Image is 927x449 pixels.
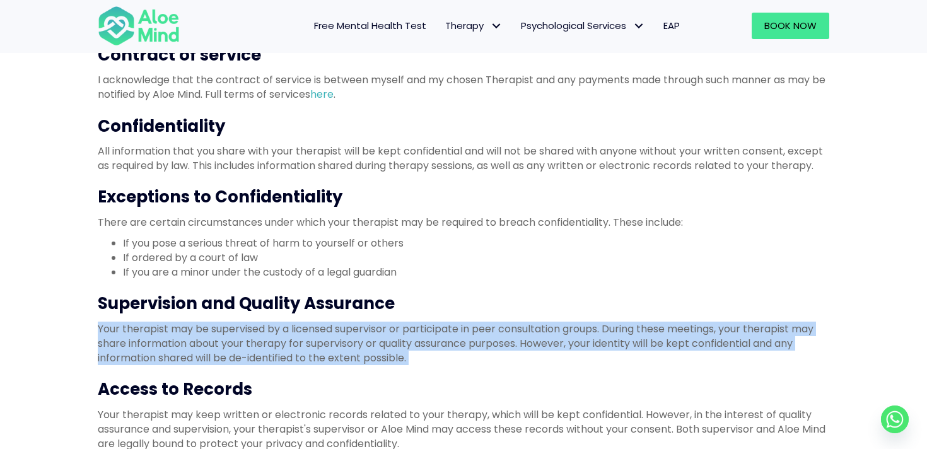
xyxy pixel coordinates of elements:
[511,13,654,39] a: Psychological ServicesPsychological Services: submenu
[881,405,909,433] a: Whatsapp
[98,144,829,173] p: All information that you share with your therapist will be kept confidential and will not be shar...
[654,13,689,39] a: EAP
[764,19,817,32] span: Book Now
[98,322,829,366] p: Your therapist may be supervised by a licensed supervisor or participate in peer consultation gro...
[310,87,334,102] a: here
[123,265,829,279] li: If you are a minor under the custody of a legal guardian
[98,215,829,230] p: There are certain circumstances under which your therapist may be required to breach confidential...
[98,44,829,66] h3: Contract of service
[123,236,829,250] li: If you pose a serious threat of harm to yourself or others
[663,19,680,32] span: EAP
[314,19,426,32] span: Free Mental Health Test
[98,378,829,400] h3: Access to Records
[98,185,829,208] h3: Exceptions to Confidentiality
[305,13,436,39] a: Free Mental Health Test
[752,13,829,39] a: Book Now
[436,13,511,39] a: TherapyTherapy: submenu
[98,73,829,102] p: I acknowledge that the contract of service is between myself and my chosen Therapist and any paym...
[521,19,644,32] span: Psychological Services
[98,5,180,47] img: Aloe mind Logo
[98,115,829,137] h3: Confidentiality
[98,292,829,315] h3: Supervision and Quality Assurance
[487,17,505,35] span: Therapy: submenu
[196,13,689,39] nav: Menu
[445,19,502,32] span: Therapy
[629,17,648,35] span: Psychological Services: submenu
[123,250,829,265] li: If ordered by a court of law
